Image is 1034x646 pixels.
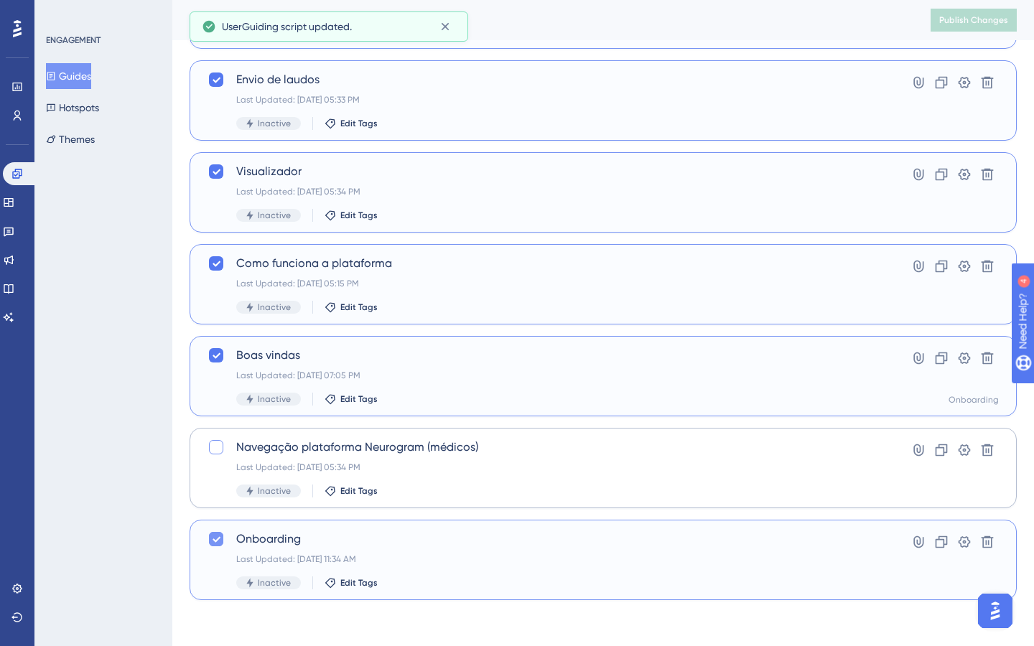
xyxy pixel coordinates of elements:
[340,485,378,497] span: Edit Tags
[340,577,378,589] span: Edit Tags
[325,210,378,221] button: Edit Tags
[46,95,99,121] button: Hotspots
[340,393,378,405] span: Edit Tags
[236,439,855,456] span: Navegação plataforma Neurogram (médicos)
[34,4,90,21] span: Need Help?
[236,71,855,88] span: Envio de laudos
[236,553,855,565] div: Last Updated: [DATE] 11:34 AM
[258,210,291,221] span: Inactive
[325,577,378,589] button: Edit Tags
[325,301,378,313] button: Edit Tags
[340,301,378,313] span: Edit Tags
[46,63,91,89] button: Guides
[325,393,378,405] button: Edit Tags
[236,370,855,381] div: Last Updated: [DATE] 07:05 PM
[236,462,855,473] div: Last Updated: [DATE] 05:34 PM
[974,589,1017,632] iframe: UserGuiding AI Assistant Launcher
[949,394,999,406] div: Onboarding
[325,485,378,497] button: Edit Tags
[236,278,855,289] div: Last Updated: [DATE] 05:15 PM
[325,118,378,129] button: Edit Tags
[340,118,378,129] span: Edit Tags
[258,485,291,497] span: Inactive
[236,347,855,364] span: Boas vindas
[236,186,855,197] div: Last Updated: [DATE] 05:34 PM
[190,10,895,30] div: Guides
[222,18,352,35] span: UserGuiding script updated.
[236,530,855,548] span: Onboarding
[258,577,291,589] span: Inactive
[100,7,104,19] div: 4
[236,255,855,272] span: Como funciona a plataforma
[931,9,1017,32] button: Publish Changes
[340,210,378,221] span: Edit Tags
[236,94,855,106] div: Last Updated: [DATE] 05:33 PM
[46,34,101,46] div: ENGAGEMENT
[258,393,291,405] span: Inactive
[236,163,855,180] span: Visualizador
[258,118,291,129] span: Inactive
[46,126,95,152] button: Themes
[939,14,1008,26] span: Publish Changes
[258,301,291,313] span: Inactive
